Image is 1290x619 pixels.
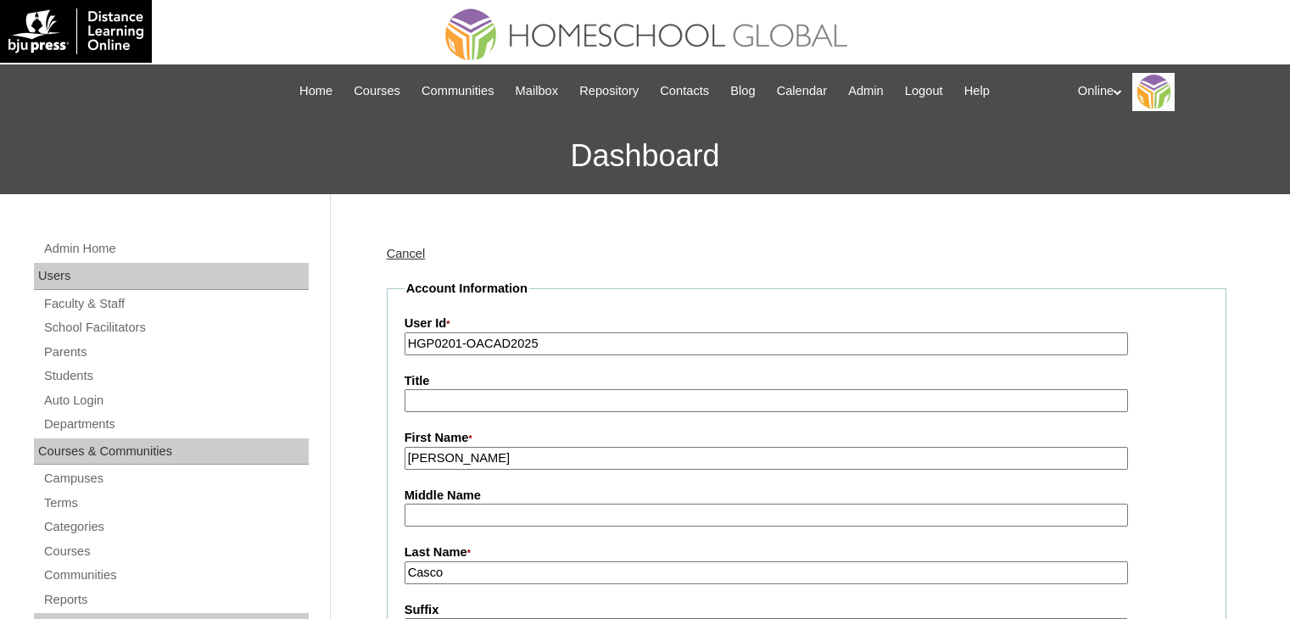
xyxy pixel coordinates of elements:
a: Home [291,81,341,101]
div: Online [1078,73,1273,111]
a: Repository [571,81,647,101]
div: Users [34,263,309,290]
a: Auto Login [42,390,309,411]
span: Repository [579,81,639,101]
span: Help [964,81,990,101]
a: Admin Home [42,238,309,259]
label: User Id [405,315,1209,333]
a: Faculty & Staff [42,293,309,315]
label: Middle Name [405,487,1209,505]
span: Home [299,81,332,101]
span: Contacts [660,81,709,101]
a: Terms [42,493,309,514]
span: Logout [905,81,943,101]
span: Blog [730,81,755,101]
a: Communities [413,81,503,101]
span: Mailbox [516,81,559,101]
a: Courses [345,81,409,101]
a: Communities [42,565,309,586]
a: Contacts [651,81,718,101]
a: Courses [42,541,309,562]
label: Suffix [405,601,1209,619]
span: Admin [848,81,884,101]
a: Departments [42,414,309,435]
h3: Dashboard [8,118,1282,194]
a: Categories [42,516,309,538]
div: Courses & Communities [34,438,309,466]
a: Parents [42,342,309,363]
a: School Facilitators [42,317,309,338]
img: Online Academy [1132,73,1175,111]
span: Calendar [777,81,827,101]
a: Mailbox [507,81,567,101]
label: Last Name [405,544,1209,562]
span: Courses [354,81,400,101]
a: Cancel [387,247,426,260]
a: Calendar [768,81,835,101]
span: Communities [422,81,494,101]
img: logo-white.png [8,8,143,54]
a: Help [956,81,998,101]
a: Admin [840,81,892,101]
a: Students [42,365,309,387]
legend: Account Information [405,280,529,298]
a: Campuses [42,468,309,489]
label: First Name [405,429,1209,448]
label: Title [405,372,1209,390]
a: Blog [722,81,763,101]
a: Logout [896,81,952,101]
a: Reports [42,589,309,611]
